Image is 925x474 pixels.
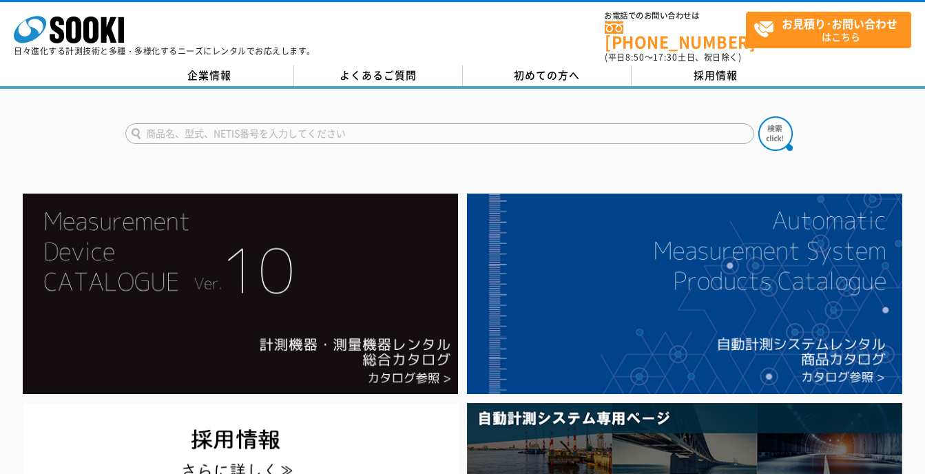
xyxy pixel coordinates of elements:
[625,51,645,63] span: 8:50
[294,65,463,86] a: よくあるご質問
[125,123,754,144] input: 商品名、型式、NETIS番号を入力してください
[605,12,746,20] span: お電話でのお問い合わせは
[782,15,897,32] strong: お見積り･お問い合わせ
[463,65,632,86] a: 初めての方へ
[14,47,315,55] p: 日々進化する計測技術と多種・多様化するニーズにレンタルでお応えします。
[758,116,793,151] img: btn_search.png
[632,65,800,86] a: 採用情報
[653,51,678,63] span: 17:30
[605,21,746,50] a: [PHONE_NUMBER]
[467,194,902,395] img: 自動計測システムカタログ
[605,51,741,63] span: (平日 ～ 土日、祝日除く)
[125,65,294,86] a: 企業情報
[514,68,580,83] span: 初めての方へ
[23,194,458,395] img: Catalog Ver10
[753,12,911,47] span: はこちら
[746,12,911,48] a: お見積り･お問い合わせはこちら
